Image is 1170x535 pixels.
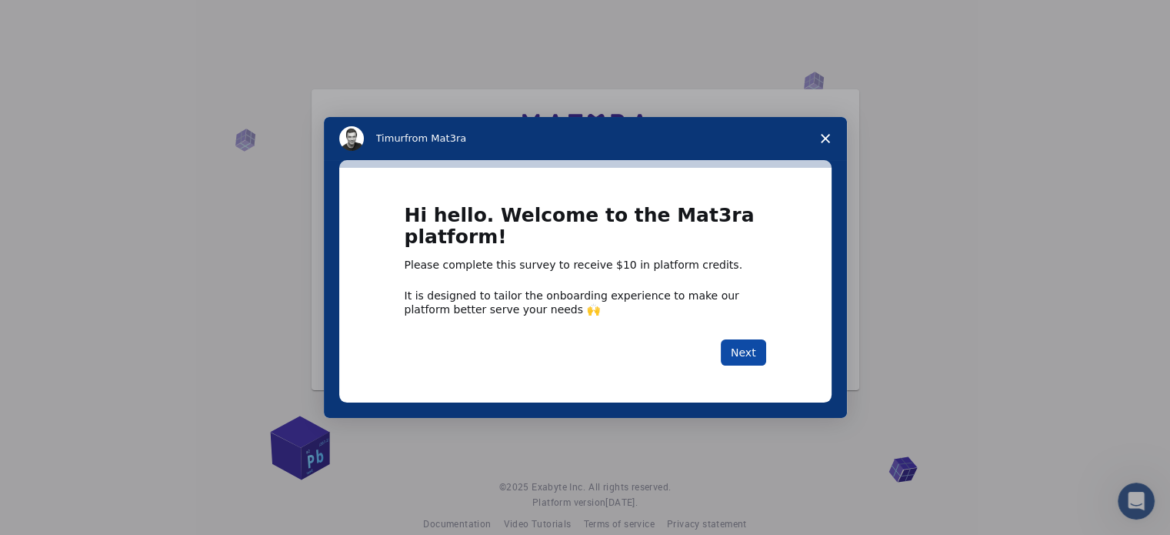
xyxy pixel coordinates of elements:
span: Close survey [804,117,847,160]
h1: Hi hello. Welcome to the Mat3ra platform! [405,205,766,258]
button: Next [721,339,766,366]
img: Profile image for Timur [339,126,364,151]
span: Timur [376,132,405,144]
span: 지원 [39,10,63,25]
div: Please complete this survey to receive $10 in platform credits. [405,258,766,273]
div: It is designed to tailor the onboarding experience to make our platform better serve your needs 🙌 [405,289,766,316]
span: from Mat3ra [405,132,466,144]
